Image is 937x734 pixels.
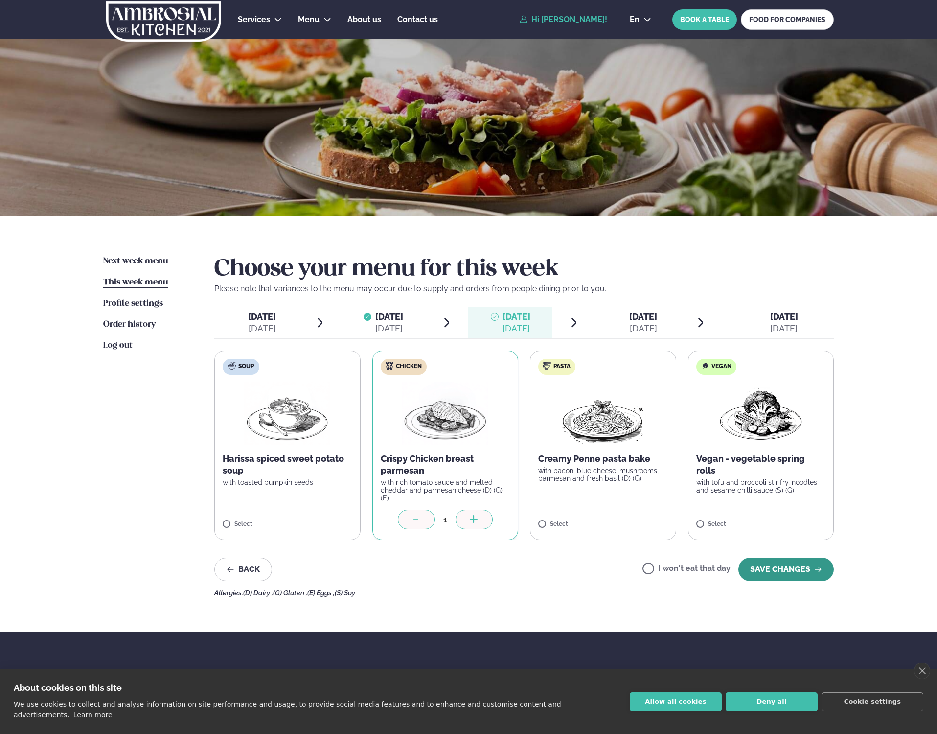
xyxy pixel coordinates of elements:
[538,453,668,465] p: Creamy Penne pasta bake
[73,711,113,719] a: Learn more
[397,15,438,24] span: Contact us
[14,683,122,693] strong: About cookies on this site
[238,15,270,24] span: Services
[103,298,163,309] a: Profile settings
[223,453,352,476] p: Harissa spiced sweet potato soup
[248,311,276,323] span: [DATE]
[347,14,381,25] a: About us
[103,299,163,308] span: Profile settings
[103,341,133,350] span: Log out
[347,15,381,24] span: About us
[214,256,834,283] h2: Choose your menu for this week
[503,311,530,322] span: [DATE]
[103,319,156,331] a: Order history
[238,363,254,371] span: Soup
[538,467,668,482] p: with bacon, blue cheese, mushrooms, parmesan and fresh basil (D) (G)
[244,382,330,445] img: Soup.png
[238,14,270,25] a: Services
[503,323,530,334] div: [DATE]
[103,256,168,267] a: Next week menu
[630,692,722,711] button: Allow all cookies
[103,320,156,329] span: Order history
[630,16,640,24] span: en
[629,311,657,322] span: [DATE]
[520,15,607,24] a: Hi [PERSON_NAME]!
[103,277,168,288] a: This week menu
[375,311,403,322] span: [DATE]
[243,589,273,597] span: (D) Dairy ,
[103,340,133,352] a: Log out
[560,382,646,445] img: Spagetti.png
[298,14,320,25] a: Menu
[711,363,731,371] span: Vegan
[914,663,930,679] a: close
[103,257,168,265] span: Next week menu
[105,1,222,42] img: logo
[335,589,355,597] span: (S) Soy
[307,589,335,597] span: (E) Eggs ,
[103,278,168,286] span: This week menu
[381,478,510,502] p: with rich tomato sauce and melted cheddar and parmesan cheese (D) (G) (E)
[298,15,320,24] span: Menu
[386,362,393,370] img: chicken.svg
[214,589,834,597] div: Allergies:
[553,363,571,371] span: Pasta
[672,9,737,30] button: BOOK A TABLE
[248,323,276,334] div: [DATE]
[738,558,834,581] button: SAVE CHANGES
[381,453,510,476] p: Crispy Chicken breast parmesan
[14,700,561,719] p: We use cookies to collect and analyse information on site performance and usage, to provide socia...
[770,311,798,322] span: [DATE]
[718,382,804,445] img: Vegan.png
[741,9,834,30] a: FOOD FOR COMPANIES
[435,514,456,525] div: 1
[726,692,818,711] button: Deny all
[402,382,488,445] img: Chicken-breast.png
[696,478,826,494] p: with tofu and broccoli stir fry, noodles and sesame chilli sauce (S) (G)
[214,283,834,295] p: Please note that variances to the menu may occur due to supply and orders from people dining prio...
[375,323,403,334] div: [DATE]
[228,362,236,370] img: soup.svg
[622,16,659,24] button: en
[696,453,826,476] p: Vegan - vegetable spring rolls
[701,362,709,370] img: Vegan.svg
[543,362,551,370] img: pasta.svg
[822,692,923,711] button: Cookie settings
[770,323,798,334] div: [DATE]
[396,363,422,371] span: Chicken
[214,558,272,581] button: Back
[273,589,307,597] span: (G) Gluten ,
[223,478,352,486] p: with toasted pumpkin seeds
[397,14,438,25] a: Contact us
[629,323,657,334] div: [DATE]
